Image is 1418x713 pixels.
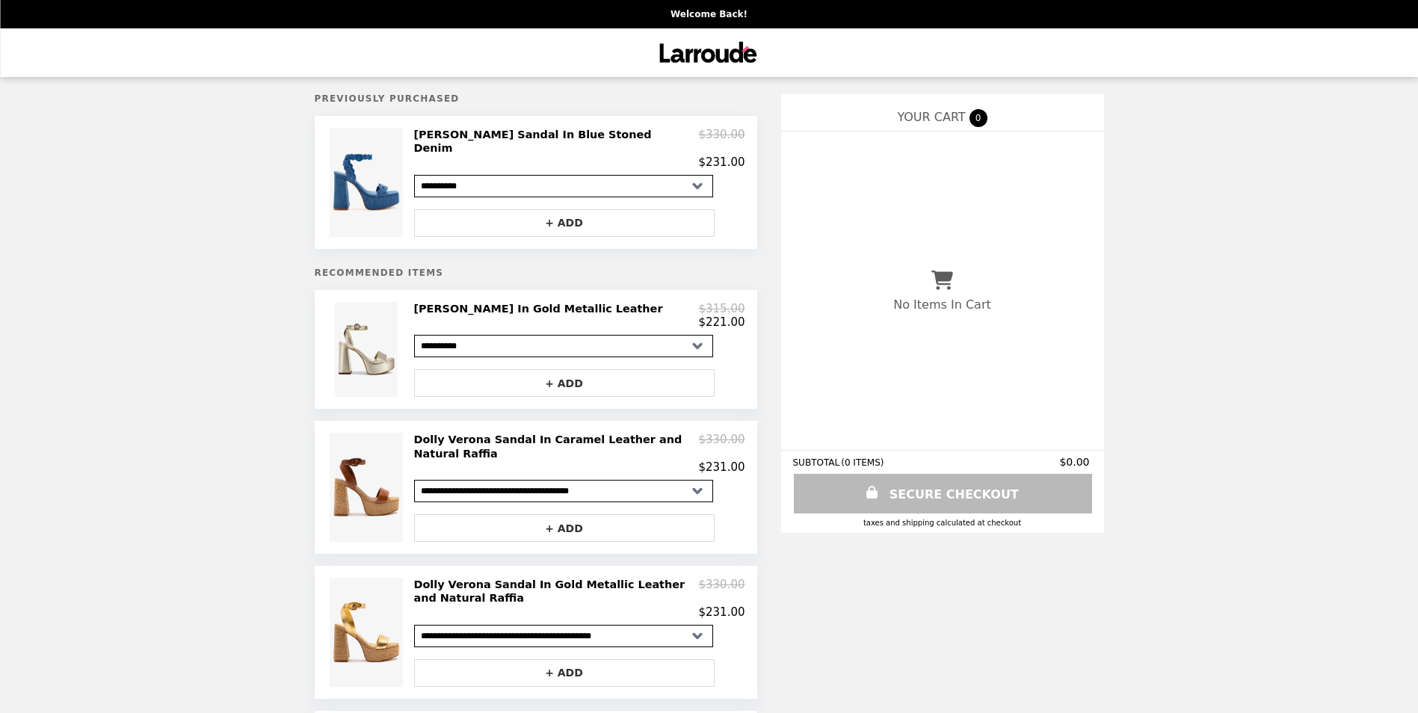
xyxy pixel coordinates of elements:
[1059,456,1091,468] span: $0.00
[315,93,757,104] h5: Previously Purchased
[793,457,842,468] span: SUBTOTAL
[414,128,699,155] h2: [PERSON_NAME] Sandal In Blue Stoned Denim
[414,369,715,397] button: + ADD
[655,37,763,68] img: Brand Logo
[330,433,406,542] img: Dolly Verona Sandal In Caramel Leather and Natural Raffia
[414,480,713,502] select: Select a product variant
[698,128,745,155] p: $330.00
[414,175,713,197] select: Select a product variant
[793,519,1092,527] div: Taxes and Shipping calculated at checkout
[698,433,745,460] p: $330.00
[414,659,715,687] button: + ADD
[893,297,990,312] p: No Items In Cart
[698,302,745,315] p: $315.00
[698,605,745,619] p: $231.00
[330,578,406,687] img: Dolly Verona Sandal In Gold Metallic Leather and Natural Raffia
[970,109,987,127] span: 0
[414,335,713,357] select: Select a product variant
[414,625,713,647] select: Select a product variant
[330,128,406,237] img: Dolly Broderie Sandal In Blue Stoned Denim
[414,578,699,605] h2: Dolly Verona Sandal In Gold Metallic Leather and Natural Raffia
[335,302,402,397] img: Dolly Sandal In Gold Metallic Leather
[698,315,745,329] p: $221.00
[698,578,745,605] p: $330.00
[414,514,715,542] button: + ADD
[841,457,884,468] span: ( 0 ITEMS )
[897,110,965,124] span: YOUR CART
[671,9,747,19] p: Welcome Back!
[315,268,757,278] h5: Recommended Items
[698,155,745,169] p: $231.00
[414,302,669,315] h2: [PERSON_NAME] In Gold Metallic Leather
[698,460,745,474] p: $231.00
[414,209,715,237] button: + ADD
[414,433,699,460] h2: Dolly Verona Sandal In Caramel Leather and Natural Raffia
